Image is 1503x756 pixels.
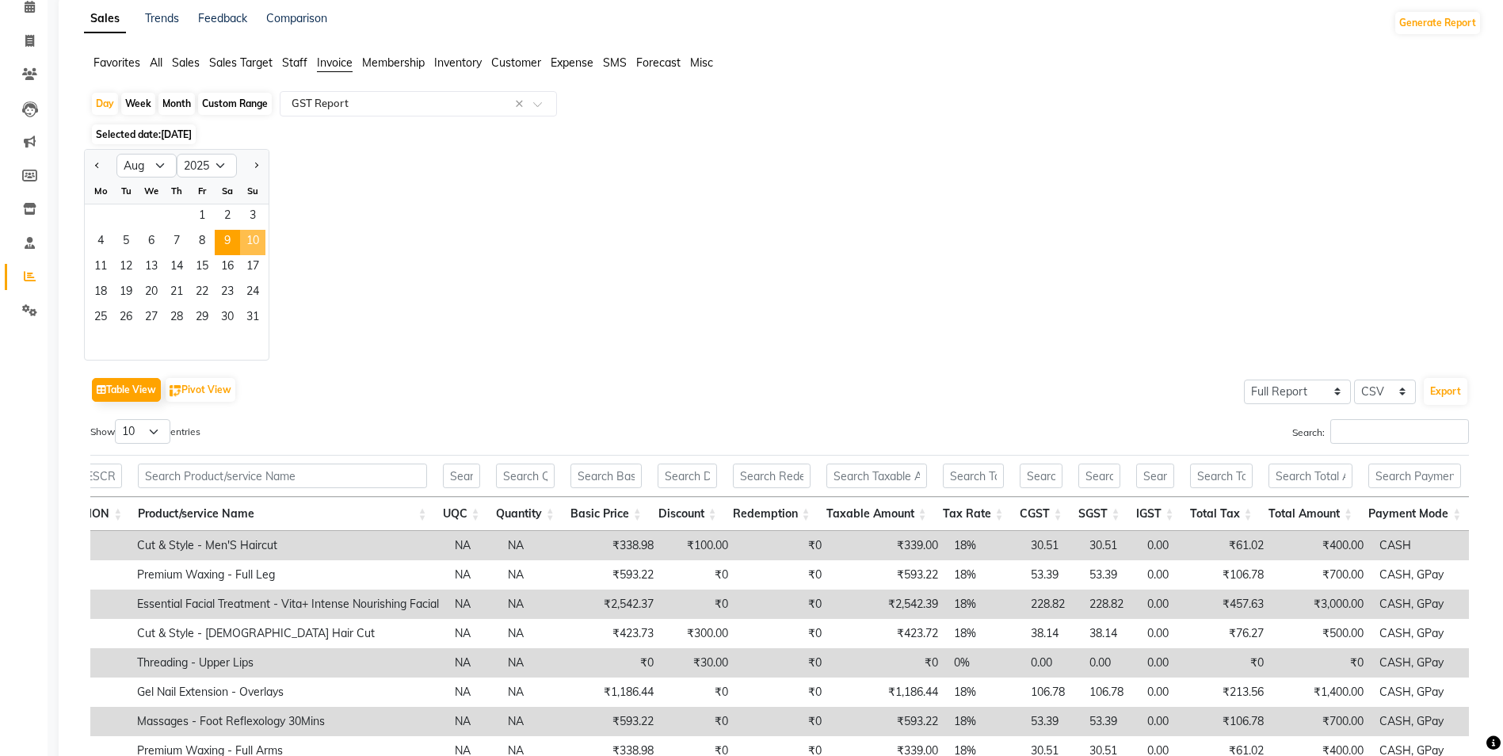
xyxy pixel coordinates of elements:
input: Search Payment Mode [1368,464,1461,488]
td: ₹106.78 [1193,707,1272,736]
td: ₹423.72 [830,619,946,648]
td: ₹0 [1272,648,1371,678]
td: ₹0 [830,648,946,678]
td: NA [500,531,574,560]
span: 6 [139,230,164,255]
div: Sa [215,178,240,204]
td: 0.00 [1139,678,1193,707]
td: NA [500,619,574,648]
td: ₹100.00 [662,531,736,560]
td: NA [500,707,574,736]
td: 53.39 [1081,560,1139,590]
td: ₹2,542.39 [830,590,946,619]
td: 0.00 [1139,648,1193,678]
th: Product/service Name: activate to sort column ascending [130,497,434,531]
span: Customer [491,55,541,70]
td: ₹1,186.44 [574,678,662,707]
input: Search Quantity [496,464,555,488]
a: Trends [145,11,179,25]
span: All [150,55,162,70]
div: Custom Range [198,93,272,115]
td: 0.00 [1023,648,1081,678]
img: pivot.png [170,385,181,397]
td: 18% [946,560,1023,590]
div: Saturday, August 23, 2025 [215,281,240,306]
div: Friday, August 22, 2025 [189,281,215,306]
div: We [139,178,164,204]
td: Cut & Style - Men'S Haircut [129,531,447,560]
span: Misc [690,55,713,70]
div: Fr [189,178,215,204]
div: Tu [113,178,139,204]
span: 21 [164,281,189,306]
td: 38.14 [1081,619,1139,648]
div: Sunday, August 31, 2025 [240,306,265,331]
div: Monday, August 4, 2025 [88,230,113,255]
span: [DATE] [161,128,192,140]
td: 0.00 [1139,619,1193,648]
th: Total Tax: activate to sort column ascending [1182,497,1261,531]
span: Inventory [434,55,482,70]
span: 8 [189,230,215,255]
span: 30 [215,306,240,331]
td: 0.00 [1139,590,1193,619]
div: Sunday, August 10, 2025 [240,230,265,255]
span: 13 [139,255,164,281]
div: Sunday, August 24, 2025 [240,281,265,306]
input: Search Discount [658,464,717,488]
td: ₹593.22 [830,707,946,736]
td: 18% [946,531,1023,560]
span: 7 [164,230,189,255]
th: Tax Rate: activate to sort column ascending [935,497,1012,531]
td: NA [447,531,500,560]
span: SMS [603,55,627,70]
span: 4 [88,230,113,255]
div: Thursday, August 7, 2025 [164,230,189,255]
button: Next month [250,153,262,178]
td: 30.51 [1023,531,1081,560]
span: 5 [113,230,139,255]
td: 228.82 [1023,590,1081,619]
td: ₹0 [736,590,830,619]
td: ₹423.73 [574,619,662,648]
button: Previous month [91,153,104,178]
td: NA [500,648,574,678]
td: NA [447,707,500,736]
div: Th [164,178,189,204]
div: Thursday, August 14, 2025 [164,255,189,281]
span: Sales [172,55,200,70]
td: ₹76.27 [1193,619,1272,648]
input: Search Redemption [733,464,811,488]
th: CGST: activate to sort column ascending [1012,497,1070,531]
div: Tuesday, August 5, 2025 [113,230,139,255]
div: Sunday, August 17, 2025 [240,255,265,281]
td: ₹3,000.00 [1272,590,1371,619]
span: 27 [139,306,164,331]
td: ₹700.00 [1272,707,1371,736]
div: Saturday, August 30, 2025 [215,306,240,331]
th: Discount: activate to sort column ascending [650,497,725,531]
button: Table View [92,378,161,402]
th: Payment Mode: activate to sort column ascending [1360,497,1469,531]
input: Search Taxable Amount [826,464,927,488]
span: 20 [139,281,164,306]
td: 0.00 [1139,531,1193,560]
td: CASH, GPay [1371,619,1480,648]
span: 11 [88,255,113,281]
span: 17 [240,255,265,281]
span: Staff [282,55,307,70]
span: 12 [113,255,139,281]
div: Su [240,178,265,204]
span: 2 [215,204,240,230]
td: NA [447,619,500,648]
span: Expense [551,55,593,70]
td: Threading - Upper Lips [129,648,447,678]
td: ₹1,400.00 [1272,678,1371,707]
span: 15 [189,255,215,281]
span: 23 [215,281,240,306]
div: Wednesday, August 13, 2025 [139,255,164,281]
a: Feedback [198,11,247,25]
th: IGST: activate to sort column ascending [1128,497,1182,531]
input: Search Basic Price [570,464,642,488]
div: Tuesday, August 12, 2025 [113,255,139,281]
